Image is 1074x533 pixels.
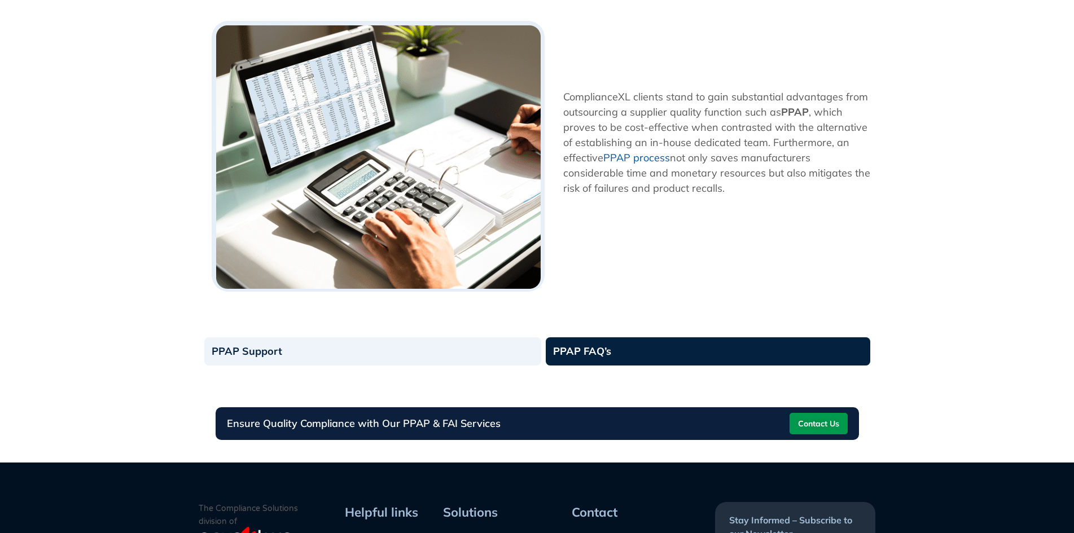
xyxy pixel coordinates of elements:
a: PPAP Support [204,337,541,365]
p: The Compliance Solutions division of [199,502,341,528]
a: Contact Us [790,413,848,434]
span: Contact [572,504,617,520]
span: Contact Us [798,415,839,433]
a: PPAP process [603,151,670,164]
p: ComplianceXL clients stand to gain substantial advantages from outsourcing a supplier quality fun... [563,89,870,196]
a: PPAP FAQ’s [546,337,870,365]
strong: PPAP [781,105,809,118]
span: Solutions [443,504,498,520]
h3: Ensure Quality Compliance with Our PPAP & FAI Services [227,419,501,429]
span: Helpful links [345,504,418,520]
